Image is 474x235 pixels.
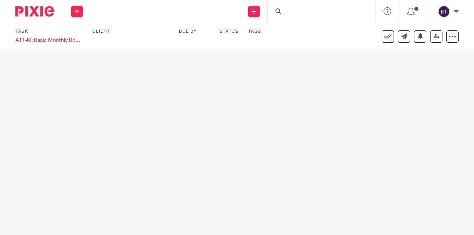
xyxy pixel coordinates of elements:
label: Tags [248,28,261,35]
img: svg%3E [438,5,450,18]
label: Due by [179,28,210,35]
img: Pixie [15,6,54,17]
label: Client [92,28,169,35]
label: Task [15,28,83,35]
label: Status [219,28,239,35]
div: A11-M: Basic Monthly Bookkeeping [15,37,83,44]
